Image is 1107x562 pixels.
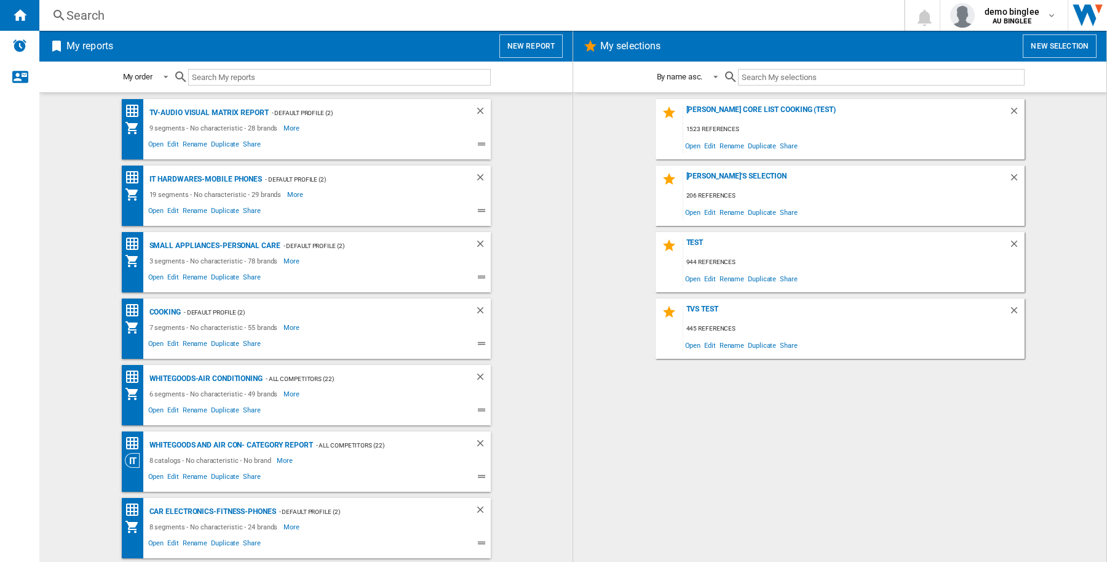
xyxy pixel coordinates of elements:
[475,172,491,187] div: Delete
[181,138,209,153] span: Rename
[1009,105,1025,122] div: Delete
[146,172,262,187] div: IT Hardwares-Mobile Phones
[241,471,263,486] span: Share
[146,138,166,153] span: Open
[188,69,491,86] input: Search My reports
[746,270,778,287] span: Duplicate
[683,337,703,353] span: Open
[209,271,241,286] span: Duplicate
[475,305,491,320] div: Delete
[284,520,301,534] span: More
[146,438,313,453] div: Whitegoods and Air Con- Category Report
[284,320,301,335] span: More
[778,137,799,154] span: Share
[125,502,146,518] div: Price Matrix
[475,238,491,254] div: Delete
[165,404,181,419] span: Edit
[718,137,746,154] span: Rename
[950,3,975,28] img: profile.jpg
[146,504,276,520] div: Car Electronics-Fitness-Phones
[165,271,181,286] span: Edit
[284,254,301,268] span: More
[125,453,146,468] div: Category View
[146,105,269,121] div: TV-Audio Visual Matrix Report
[241,404,263,419] span: Share
[165,471,181,486] span: Edit
[125,436,146,451] div: Price Matrix
[209,404,241,419] span: Duplicate
[146,371,263,387] div: Whitegoods-Air Conditioning
[475,438,491,453] div: Delete
[683,270,703,287] span: Open
[475,105,491,121] div: Delete
[146,205,166,220] span: Open
[146,238,280,254] div: Small Appliances-Personal Care
[64,34,116,58] h2: My reports
[12,38,27,53] img: alerts-logo.svg
[165,205,181,220] span: Edit
[746,337,778,353] span: Duplicate
[475,504,491,520] div: Delete
[123,72,153,81] div: My order
[276,504,450,520] div: - Default profile (2)
[209,138,241,153] span: Duplicate
[702,204,718,220] span: Edit
[683,172,1009,188] div: [PERSON_NAME]'s Selection
[125,121,146,135] div: My Assortment
[165,138,181,153] span: Edit
[241,271,263,286] span: Share
[499,34,563,58] button: New report
[125,520,146,534] div: My Assortment
[146,254,284,268] div: 3 segments - No characteristic - 78 brands
[702,270,718,287] span: Edit
[125,103,146,119] div: Price Matrix
[66,7,872,24] div: Search
[718,204,746,220] span: Rename
[1023,34,1097,58] button: New selection
[1009,172,1025,188] div: Delete
[241,138,263,153] span: Share
[985,6,1039,18] span: demo binglee
[125,254,146,268] div: My Assortment
[146,453,277,468] div: 8 catalogs - No characteristic - No brand
[683,321,1025,337] div: 445 references
[287,187,305,202] span: More
[683,122,1025,137] div: 1523 references
[181,338,209,353] span: Rename
[475,371,491,387] div: Delete
[181,305,450,320] div: - Default profile (2)
[181,404,209,419] span: Rename
[146,320,284,335] div: 7 segments - No characteristic - 55 brands
[181,205,209,220] span: Rename
[657,72,703,81] div: By name asc.
[181,537,209,552] span: Rename
[146,187,288,202] div: 19 segments - No characteristic - 29 brands
[313,438,450,453] div: - All Competitors (22)
[718,270,746,287] span: Rename
[125,320,146,335] div: My Assortment
[284,121,301,135] span: More
[738,69,1024,86] input: Search My selections
[165,338,181,353] span: Edit
[1009,305,1025,321] div: Delete
[146,471,166,486] span: Open
[683,137,703,154] span: Open
[146,387,284,401] div: 6 segments - No characteristic - 49 brands
[746,204,778,220] span: Duplicate
[241,205,263,220] span: Share
[778,204,799,220] span: Share
[209,338,241,353] span: Duplicate
[598,34,663,58] h2: My selections
[165,537,181,552] span: Edit
[241,338,263,353] span: Share
[146,338,166,353] span: Open
[284,387,301,401] span: More
[683,305,1009,321] div: TVs Test
[1009,238,1025,255] div: Delete
[125,170,146,185] div: Price Matrix
[146,271,166,286] span: Open
[683,105,1009,122] div: [PERSON_NAME] Core list Cooking (Test)
[209,537,241,552] span: Duplicate
[125,369,146,385] div: Price Matrix
[263,371,450,387] div: - All Competitors (22)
